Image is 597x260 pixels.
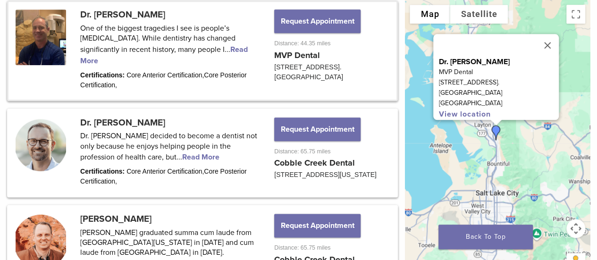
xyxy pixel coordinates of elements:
[536,34,559,57] button: Close
[439,57,559,67] p: Dr. [PERSON_NAME]
[274,9,360,33] button: Request Appointment
[274,117,360,141] button: Request Appointment
[439,109,491,119] a: View location
[439,77,559,98] p: [STREET_ADDRESS]. [GEOGRAPHIC_DATA]
[410,5,450,24] button: Show street map
[439,98,559,109] p: [GEOGRAPHIC_DATA]
[566,219,585,238] button: Map camera controls
[439,67,559,77] p: MVP Dental
[450,5,508,24] button: Show satellite imagery
[485,121,507,144] div: Dr. Jonathan Morgan
[566,5,585,24] button: Toggle fullscreen view
[274,214,360,237] button: Request Appointment
[438,225,533,249] a: Back To Top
